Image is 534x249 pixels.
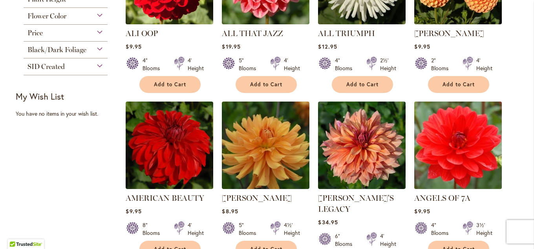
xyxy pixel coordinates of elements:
div: 4' Height [188,221,204,237]
div: 6" Blooms [335,232,357,248]
span: $12.95 [318,43,337,50]
button: Add to Cart [139,76,201,93]
div: 8" Blooms [143,221,165,237]
a: ANGELS OF 7A [414,183,502,191]
span: SID Created [27,62,65,71]
span: Black/Dark Foliage [27,45,86,54]
div: 3½' Height [476,221,492,237]
a: ALI OOP [126,18,213,26]
a: ALL THAT JAZZ [222,18,309,26]
a: [PERSON_NAME] [222,193,292,203]
div: 2" Blooms [431,56,453,72]
span: Add to Cart [250,81,282,88]
div: 4' Height [476,56,492,72]
div: 4" Blooms [335,56,357,72]
span: $9.95 [414,207,430,215]
div: 2½' Height [380,56,396,72]
div: 4' Height [188,56,204,72]
div: You have no items in your wish list. [16,110,121,118]
span: $9.95 [414,43,430,50]
img: AMERICAN BEAUTY [126,102,213,189]
span: Add to Cart [346,81,379,88]
img: ANGELS OF 7A [412,100,504,191]
button: Add to Cart [428,76,489,93]
span: $19.95 [222,43,240,50]
img: ANDREW CHARLES [222,102,309,189]
div: 4½' Height [284,221,300,237]
img: Andy's Legacy [318,102,406,189]
a: [PERSON_NAME] [414,29,484,38]
a: ALL TRIUMPH [318,29,375,38]
span: Price [27,29,43,37]
a: AMERICAN BEAUTY [126,193,204,203]
button: Add to Cart [236,76,297,93]
iframe: Launch Accessibility Center [6,221,28,243]
span: Add to Cart [443,81,475,88]
div: 4" Blooms [143,56,165,72]
a: ANGELS OF 7A [414,193,470,203]
a: AMERICAN BEAUTY [126,183,213,191]
a: AMBER QUEEN [414,18,502,26]
a: ALL TRIUMPH [318,18,406,26]
div: 4' Height [284,56,300,72]
div: 5" Blooms [239,221,261,237]
div: 5" Blooms [239,56,261,72]
span: $34.95 [318,218,338,226]
div: 4" Blooms [431,221,453,237]
div: 4' Height [380,232,396,248]
strong: My Wish List [16,91,64,102]
a: ALL THAT JAZZ [222,29,283,38]
a: ALI OOP [126,29,158,38]
a: Andy's Legacy [318,183,406,191]
span: Flower Color [27,12,66,20]
span: Add to Cart [154,81,186,88]
button: Add to Cart [332,76,393,93]
span: $8.95 [222,207,238,215]
a: [PERSON_NAME]'S LEGACY [318,193,394,214]
a: ANDREW CHARLES [222,183,309,191]
span: $9.95 [126,43,141,50]
span: $9.95 [126,207,141,215]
